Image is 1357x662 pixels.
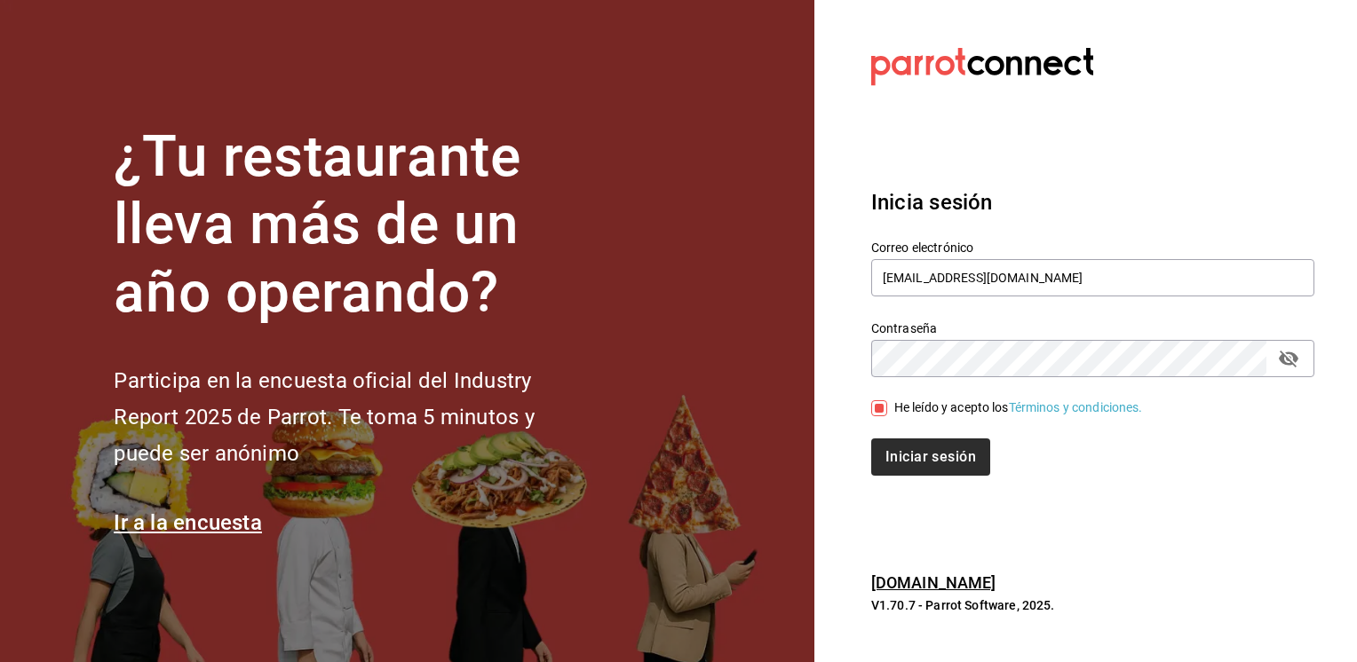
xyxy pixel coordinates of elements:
[871,321,1314,334] label: Contraseña
[871,259,1314,296] input: Ingresa tu correo electrónico
[114,363,593,471] h2: Participa en la encuesta oficial del Industry Report 2025 de Parrot. Te toma 5 minutos y puede se...
[871,186,1314,218] h3: Inicia sesión
[114,123,593,327] h1: ¿Tu restaurante lleva más de un año operando?
[871,240,1314,253] label: Correo electrónico
[1274,343,1304,374] button: passwordField
[114,510,262,535] a: Ir a la encuesta
[871,438,990,476] button: Iniciar sesión
[894,398,1143,417] div: He leído y acepto los
[1009,400,1143,414] a: Términos y condiciones.
[871,573,996,592] a: [DOMAIN_NAME]
[871,596,1314,614] p: V1.70.7 - Parrot Software, 2025.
